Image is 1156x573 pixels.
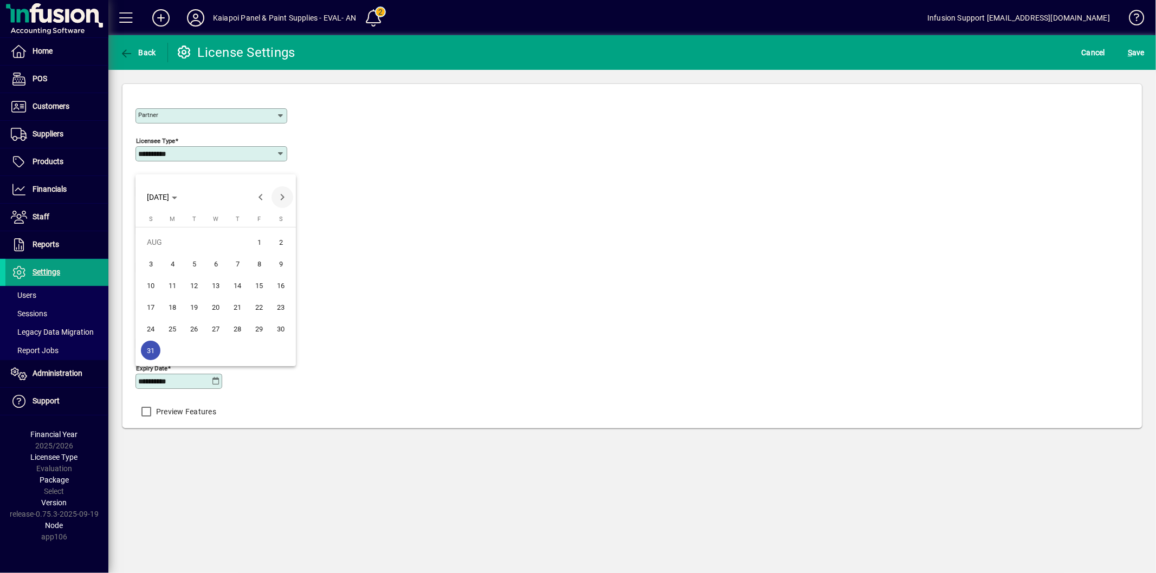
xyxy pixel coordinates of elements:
[248,253,270,275] button: Fri Aug 08 2025
[248,275,270,296] button: Fri Aug 15 2025
[184,276,204,295] span: 12
[228,254,247,274] span: 7
[271,276,290,295] span: 16
[163,254,182,274] span: 4
[228,276,247,295] span: 14
[271,254,290,274] span: 9
[206,297,225,317] span: 20
[140,253,162,275] button: Sun Aug 03 2025
[163,276,182,295] span: 11
[162,275,183,296] button: Mon Aug 11 2025
[272,186,293,208] button: Next month
[149,216,153,223] span: S
[249,232,269,252] span: 1
[162,253,183,275] button: Mon Aug 04 2025
[141,297,160,317] span: 17
[183,296,205,318] button: Tue Aug 19 2025
[162,318,183,340] button: Mon Aug 25 2025
[249,319,269,338] span: 29
[205,318,227,340] button: Wed Aug 27 2025
[205,296,227,318] button: Wed Aug 20 2025
[248,318,270,340] button: Fri Aug 29 2025
[141,254,160,274] span: 3
[271,297,290,317] span: 23
[183,318,205,340] button: Tue Aug 26 2025
[140,296,162,318] button: Sun Aug 17 2025
[227,318,248,340] button: Thu Aug 28 2025
[206,319,225,338] span: 27
[184,297,204,317] span: 19
[228,297,247,317] span: 21
[270,318,292,340] button: Sat Aug 30 2025
[141,276,160,295] span: 10
[250,186,272,208] button: Previous month
[141,341,160,360] span: 31
[162,296,183,318] button: Mon Aug 18 2025
[249,276,269,295] span: 15
[163,319,182,338] span: 25
[213,216,218,223] span: W
[257,216,261,223] span: F
[227,253,248,275] button: Thu Aug 07 2025
[270,231,292,253] button: Sat Aug 02 2025
[140,340,162,361] button: Sun Aug 31 2025
[206,254,225,274] span: 6
[163,297,182,317] span: 18
[143,187,182,207] button: Choose month and year
[279,216,283,223] span: S
[271,319,290,338] span: 30
[249,297,269,317] span: 22
[140,318,162,340] button: Sun Aug 24 2025
[249,254,269,274] span: 8
[184,319,204,338] span: 26
[183,275,205,296] button: Tue Aug 12 2025
[205,253,227,275] button: Wed Aug 06 2025
[140,231,248,253] td: AUG
[170,216,175,223] span: M
[270,253,292,275] button: Sat Aug 09 2025
[141,319,160,338] span: 24
[248,231,270,253] button: Fri Aug 01 2025
[206,276,225,295] span: 13
[227,275,248,296] button: Thu Aug 14 2025
[227,296,248,318] button: Thu Aug 21 2025
[270,296,292,318] button: Sat Aug 23 2025
[270,275,292,296] button: Sat Aug 16 2025
[192,216,196,223] span: T
[271,232,290,252] span: 2
[248,296,270,318] button: Fri Aug 22 2025
[147,193,169,201] span: [DATE]
[140,275,162,296] button: Sun Aug 10 2025
[236,216,240,223] span: T
[228,319,247,338] span: 28
[184,254,204,274] span: 5
[205,275,227,296] button: Wed Aug 13 2025
[183,253,205,275] button: Tue Aug 05 2025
